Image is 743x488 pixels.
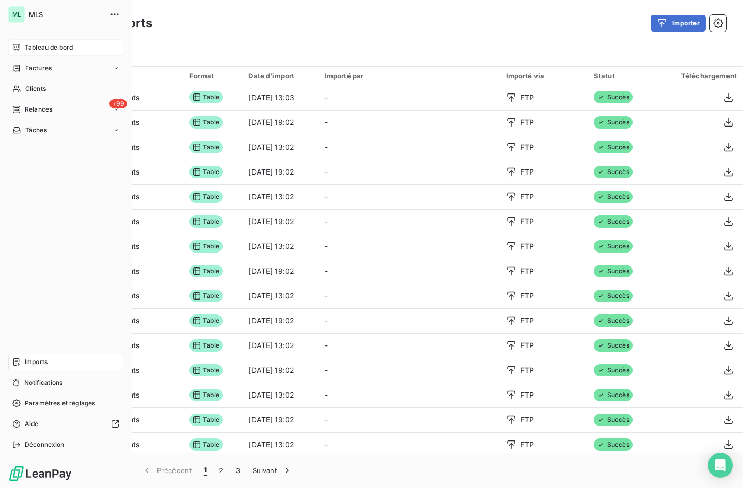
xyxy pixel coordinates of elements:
[25,84,46,93] span: Clients
[189,141,223,153] span: Table
[25,105,52,114] span: Relances
[242,407,318,432] td: [DATE] 19:02
[189,438,223,451] span: Table
[8,6,25,23] div: ML
[319,160,500,184] td: -
[189,240,223,253] span: Table
[520,316,534,326] span: FTP
[520,117,534,128] span: FTP
[319,184,500,209] td: -
[594,339,633,352] span: Succès
[520,439,534,450] span: FTP
[189,364,223,376] span: Table
[594,414,633,426] span: Succès
[594,191,633,203] span: Succès
[594,166,633,178] span: Succès
[319,234,500,259] td: -
[594,265,633,277] span: Succès
[594,389,633,401] span: Succès
[25,357,48,367] span: Imports
[520,390,534,400] span: FTP
[25,399,95,408] span: Paramètres et réglages
[319,259,500,284] td: -
[660,72,737,80] div: Téléchargement
[189,166,223,178] span: Table
[708,453,733,478] div: Open Intercom Messenger
[319,209,500,234] td: -
[242,184,318,209] td: [DATE] 13:02
[520,241,534,251] span: FTP
[242,358,318,383] td: [DATE] 19:02
[594,438,633,451] span: Succès
[242,333,318,358] td: [DATE] 13:02
[242,160,318,184] td: [DATE] 19:02
[520,266,534,276] span: FTP
[198,460,213,481] button: 1
[25,440,65,449] span: Déconnexion
[651,15,706,32] button: Importer
[24,378,62,387] span: Notifications
[8,465,72,482] img: Logo LeanPay
[319,358,500,383] td: -
[189,290,223,302] span: Table
[520,142,534,152] span: FTP
[506,72,581,80] div: Importé via
[520,192,534,202] span: FTP
[242,85,318,110] td: [DATE] 13:03
[25,64,52,73] span: Factures
[246,460,298,481] button: Suivant
[520,167,534,177] span: FTP
[325,72,494,80] div: Importé par
[242,209,318,234] td: [DATE] 19:02
[204,465,207,476] span: 1
[594,141,633,153] span: Succès
[520,216,534,227] span: FTP
[189,91,223,103] span: Table
[594,240,633,253] span: Succès
[319,432,500,457] td: -
[109,99,127,108] span: +99
[594,364,633,376] span: Succès
[594,91,633,103] span: Succès
[520,415,534,425] span: FTP
[25,43,73,52] span: Tableau de bord
[520,92,534,103] span: FTP
[242,135,318,160] td: [DATE] 13:02
[230,460,246,481] button: 3
[594,72,648,80] div: Statut
[135,460,198,481] button: Précédent
[319,85,500,110] td: -
[594,314,633,327] span: Succès
[189,339,223,352] span: Table
[248,72,312,80] div: Date d’import
[319,407,500,432] td: -
[319,110,500,135] td: -
[242,284,318,308] td: [DATE] 13:02
[319,383,500,407] td: -
[189,215,223,228] span: Table
[520,291,534,301] span: FTP
[189,265,223,277] span: Table
[189,72,236,80] div: Format
[242,383,318,407] td: [DATE] 13:02
[8,416,123,432] a: Aide
[242,259,318,284] td: [DATE] 19:02
[189,389,223,401] span: Table
[189,314,223,327] span: Table
[319,308,500,333] td: -
[242,308,318,333] td: [DATE] 19:02
[25,419,39,429] span: Aide
[594,215,633,228] span: Succès
[520,365,534,375] span: FTP
[242,432,318,457] td: [DATE] 13:02
[594,290,633,302] span: Succès
[594,116,633,129] span: Succès
[319,284,500,308] td: -
[242,110,318,135] td: [DATE] 19:02
[213,460,229,481] button: 2
[189,116,223,129] span: Table
[319,135,500,160] td: -
[25,125,47,135] span: Tâches
[520,340,534,351] span: FTP
[319,333,500,358] td: -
